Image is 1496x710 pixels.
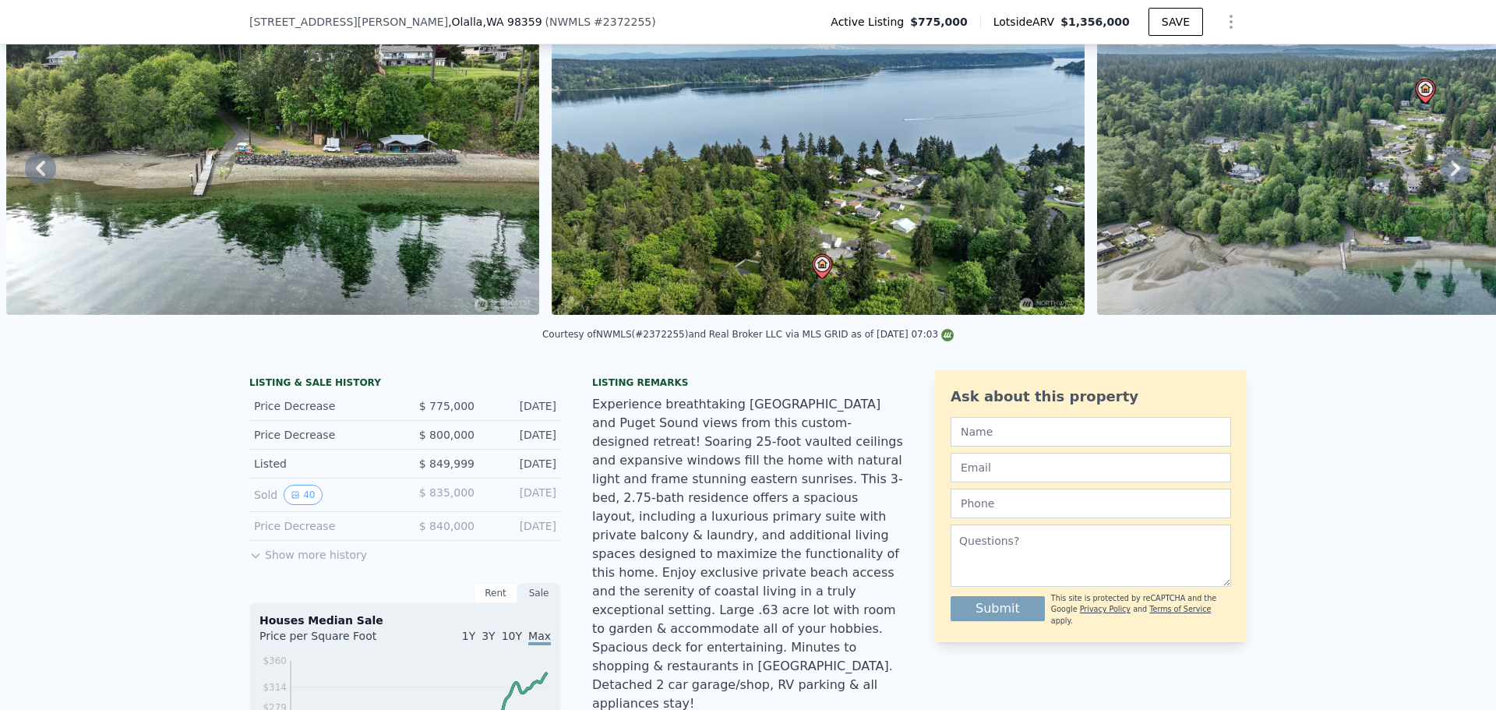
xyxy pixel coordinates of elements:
[482,16,542,28] span: , WA 98359
[993,14,1060,30] span: Lotside ARV
[941,329,954,341] img: NWMLS Logo
[502,630,522,642] span: 10Y
[542,329,954,340] div: Courtesy of NWMLS (#2372255) and Real Broker LLC via MLS GRID as of [DATE] 07:03
[419,486,475,499] span: $ 835,000
[263,682,287,693] tspan: $314
[259,613,551,628] div: Houses Median Sale
[592,376,904,389] div: Listing remarks
[448,14,542,30] span: , Olalla
[1215,6,1247,37] button: Show Options
[594,16,651,28] span: # 2372255
[487,456,556,472] div: [DATE]
[831,14,910,30] span: Active Listing
[487,427,556,443] div: [DATE]
[419,520,475,532] span: $ 840,000
[487,398,556,414] div: [DATE]
[487,518,556,534] div: [DATE]
[549,16,591,28] span: NWMLS
[517,583,561,603] div: Sale
[249,376,561,392] div: LISTING & SALE HISTORY
[254,427,393,443] div: Price Decrease
[545,14,656,30] div: ( )
[474,583,517,603] div: Rent
[1051,593,1231,627] div: This site is protected by reCAPTCHA and the Google and apply.
[419,400,475,412] span: $ 775,000
[254,456,393,472] div: Listed
[951,386,1231,408] div: Ask about this property
[528,630,551,645] span: Max
[951,489,1231,518] input: Phone
[1149,605,1211,613] a: Terms of Service
[951,417,1231,447] input: Name
[263,655,287,666] tspan: $360
[419,429,475,441] span: $ 800,000
[910,14,968,30] span: $775,000
[552,16,1085,315] img: Sale: 149620450 Parcel: 102251004
[6,16,539,315] img: Sale: 149620450 Parcel: 102251004
[487,485,556,505] div: [DATE]
[419,457,475,470] span: $ 849,999
[951,596,1045,621] button: Submit
[254,398,393,414] div: Price Decrease
[462,630,475,642] span: 1Y
[951,453,1231,482] input: Email
[259,628,405,653] div: Price per Square Foot
[1148,8,1203,36] button: SAVE
[249,541,367,563] button: Show more history
[254,518,393,534] div: Price Decrease
[249,14,448,30] span: [STREET_ADDRESS][PERSON_NAME]
[1060,16,1130,28] span: $1,356,000
[482,630,495,642] span: 3Y
[284,485,322,505] button: View historical data
[1080,605,1131,613] a: Privacy Policy
[254,485,393,505] div: Sold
